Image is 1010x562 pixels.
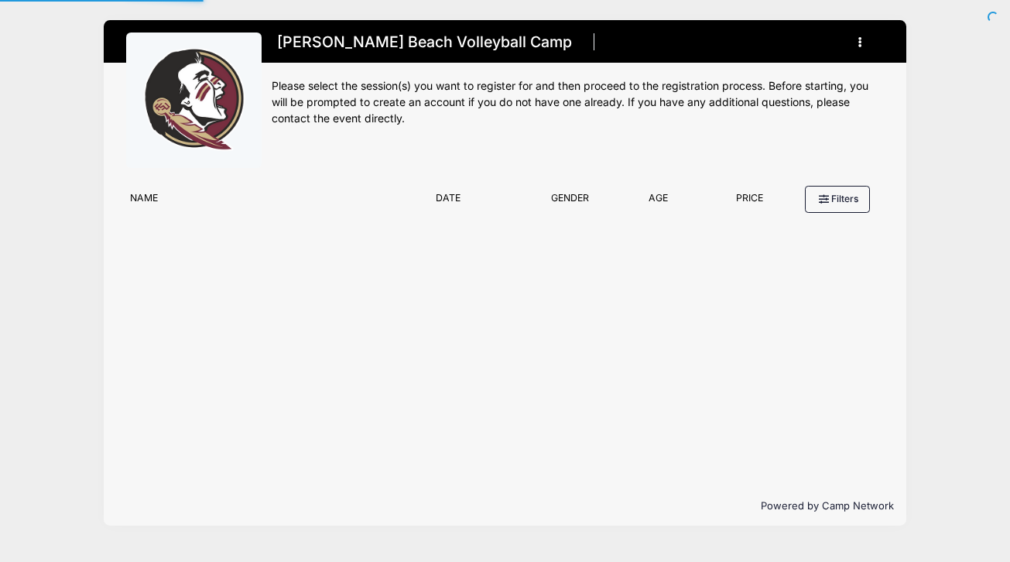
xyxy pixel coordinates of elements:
[272,78,884,127] div: Please select the session(s) you want to register for and then proceed to the registration proces...
[136,43,252,159] img: logo
[272,29,577,56] h1: [PERSON_NAME] Beach Volleyball Camp
[805,186,870,212] button: Filters
[429,191,529,213] div: Date
[704,191,796,213] div: Price
[122,191,428,213] div: Name
[612,191,704,213] div: Age
[528,191,612,213] div: Gender
[116,499,894,514] p: Powered by Camp Network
